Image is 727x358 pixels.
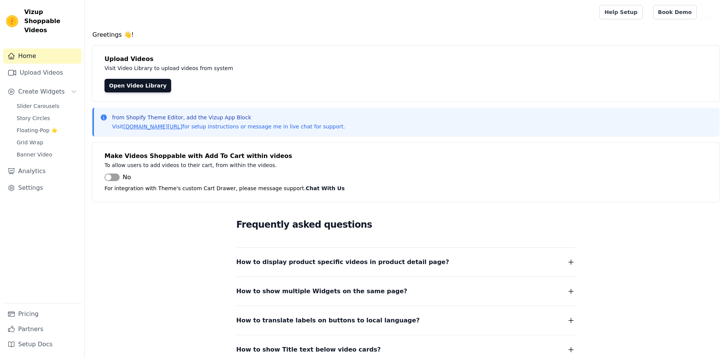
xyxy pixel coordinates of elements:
[236,286,576,297] button: How to show multiple Widgets on the same page?
[599,5,642,19] a: Help Setup
[236,257,576,267] button: How to display product specific videos in product detail page?
[236,344,576,355] button: How to show Title text below video cards?
[306,184,345,193] button: Chat With Us
[105,173,131,182] button: No
[112,114,345,121] p: from Shopify Theme Editor, add the Vizup App Block
[3,322,81,337] a: Partners
[3,180,81,195] a: Settings
[123,124,183,130] a: [DOMAIN_NAME][URL]
[3,164,81,179] a: Analytics
[236,315,576,326] button: How to translate labels on buttons to local language?
[12,101,81,111] a: Slider Carousels
[3,48,81,64] a: Home
[3,65,81,80] a: Upload Videos
[105,55,707,64] h4: Upload Videos
[92,30,719,39] h4: Greetings 👋!
[3,84,81,99] button: Create Widgets
[3,337,81,352] a: Setup Docs
[105,64,444,73] p: Visit Video Library to upload videos from system
[236,217,576,232] h2: Frequently asked questions
[653,5,697,19] a: Book Demo
[105,184,707,193] p: For integration with Theme's custom Cart Drawer, please message support.
[236,286,407,297] span: How to show multiple Widgets on the same page?
[18,87,65,96] span: Create Widgets
[236,315,420,326] span: How to translate labels on buttons to local language?
[123,173,131,182] span: No
[17,127,58,134] span: Floating-Pop ⭐
[17,139,43,146] span: Grid Wrap
[17,114,50,122] span: Story Circles
[105,161,444,170] p: To allow users to add videos to their cart, from within the videos.
[112,123,345,130] p: Visit for setup instructions or message me in live chat for support.
[12,149,81,160] a: Banner Video
[236,257,449,267] span: How to display product specific videos in product detail page?
[105,79,171,92] a: Open Video Library
[12,137,81,148] a: Grid Wrap
[236,344,381,355] span: How to show Title text below video cards?
[17,102,59,110] span: Slider Carousels
[12,113,81,124] a: Story Circles
[17,151,52,158] span: Banner Video
[105,152,707,161] h4: Make Videos Shoppable with Add To Cart within videos
[3,306,81,322] a: Pricing
[6,15,18,27] img: Vizup
[12,125,81,136] a: Floating-Pop ⭐
[24,8,78,35] span: Vizup Shoppable Videos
